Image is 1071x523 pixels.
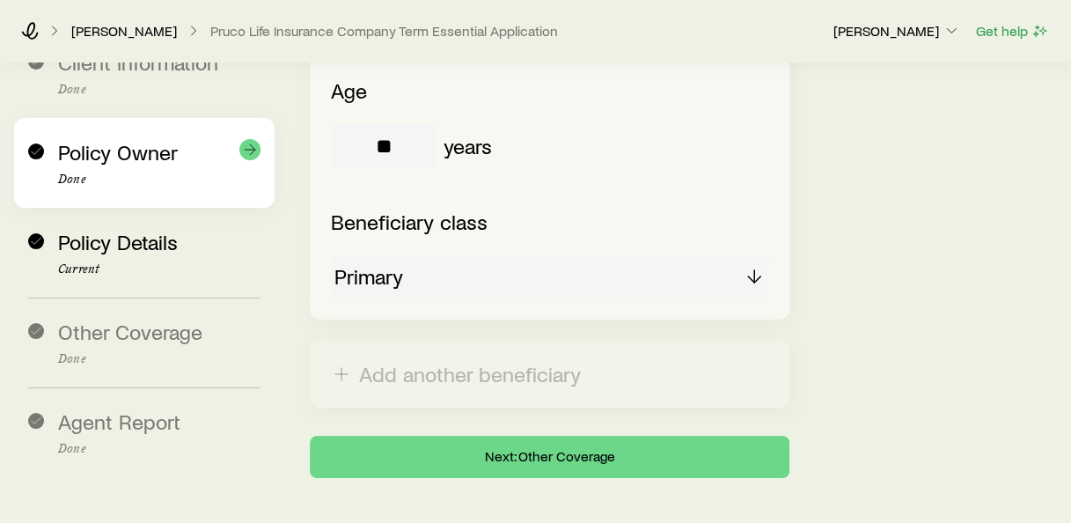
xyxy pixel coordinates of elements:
[70,23,178,40] a: [PERSON_NAME]
[975,21,1050,41] button: Get help
[58,173,260,187] p: Done
[331,209,488,234] label: Beneficiary class
[58,139,178,165] span: Policy Owner
[209,23,559,40] button: Pruco Life Insurance Company Term Essential Application
[58,262,260,276] p: Current
[444,134,492,158] div: years
[58,229,178,254] span: Policy Details
[331,77,367,103] label: Age
[58,319,202,344] span: Other Coverage
[58,352,260,366] p: Done
[58,83,260,97] p: Done
[310,341,789,408] button: Add another beneficiary
[58,442,260,456] p: Done
[833,22,960,40] p: [PERSON_NAME]
[58,409,180,434] span: Agent Report
[833,21,961,42] button: [PERSON_NAME]
[310,436,789,478] button: Next: Other Coverage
